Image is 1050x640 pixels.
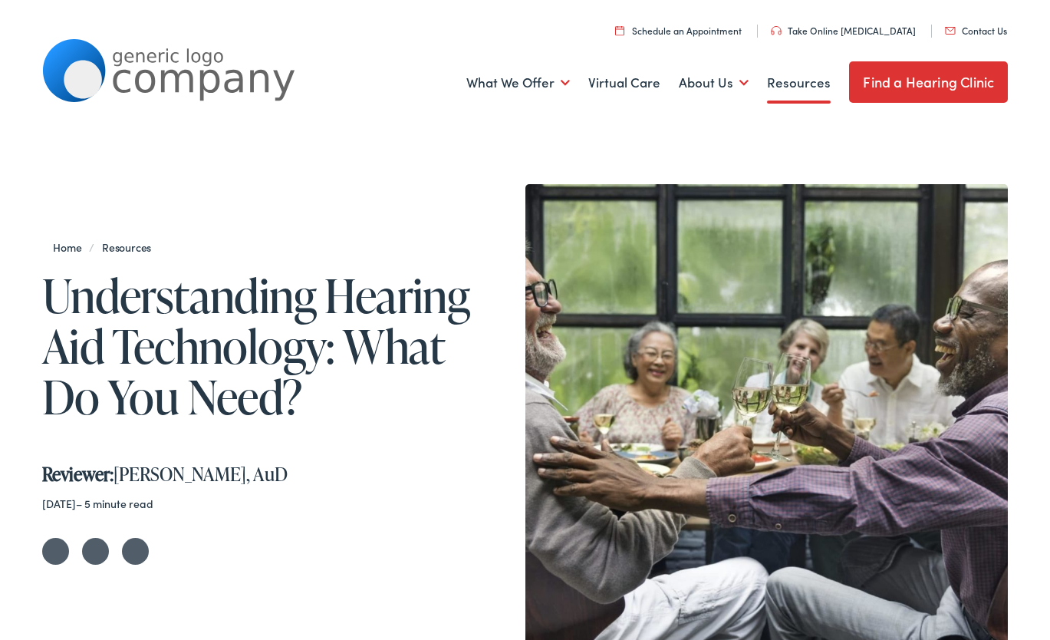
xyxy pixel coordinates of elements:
a: Share on Twitter [42,538,69,565]
span: / [53,239,159,255]
a: Resources [94,239,159,255]
a: Take Online [MEDICAL_DATA] [771,24,916,37]
a: Virtual Care [588,54,660,111]
a: Share on LinkedIn [122,538,149,565]
img: utility icon [771,26,782,35]
a: Contact Us [945,24,1007,37]
img: utility icon [615,25,624,35]
a: What We Offer [466,54,570,111]
a: About Us [679,54,749,111]
a: Schedule an Appointment [615,24,742,37]
a: Find a Hearing Clinic [849,61,1008,103]
a: Home [53,239,89,255]
strong: Reviewer: [42,461,114,487]
a: Share on Facebook [82,538,109,565]
h1: Understanding Hearing Aid Technology: What Do You Need? [42,270,486,422]
div: – 5 minute read [42,497,486,510]
img: utility icon [945,27,956,35]
a: Resources [767,54,831,111]
time: [DATE] [42,496,76,511]
div: [PERSON_NAME], AuD [42,441,486,486]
